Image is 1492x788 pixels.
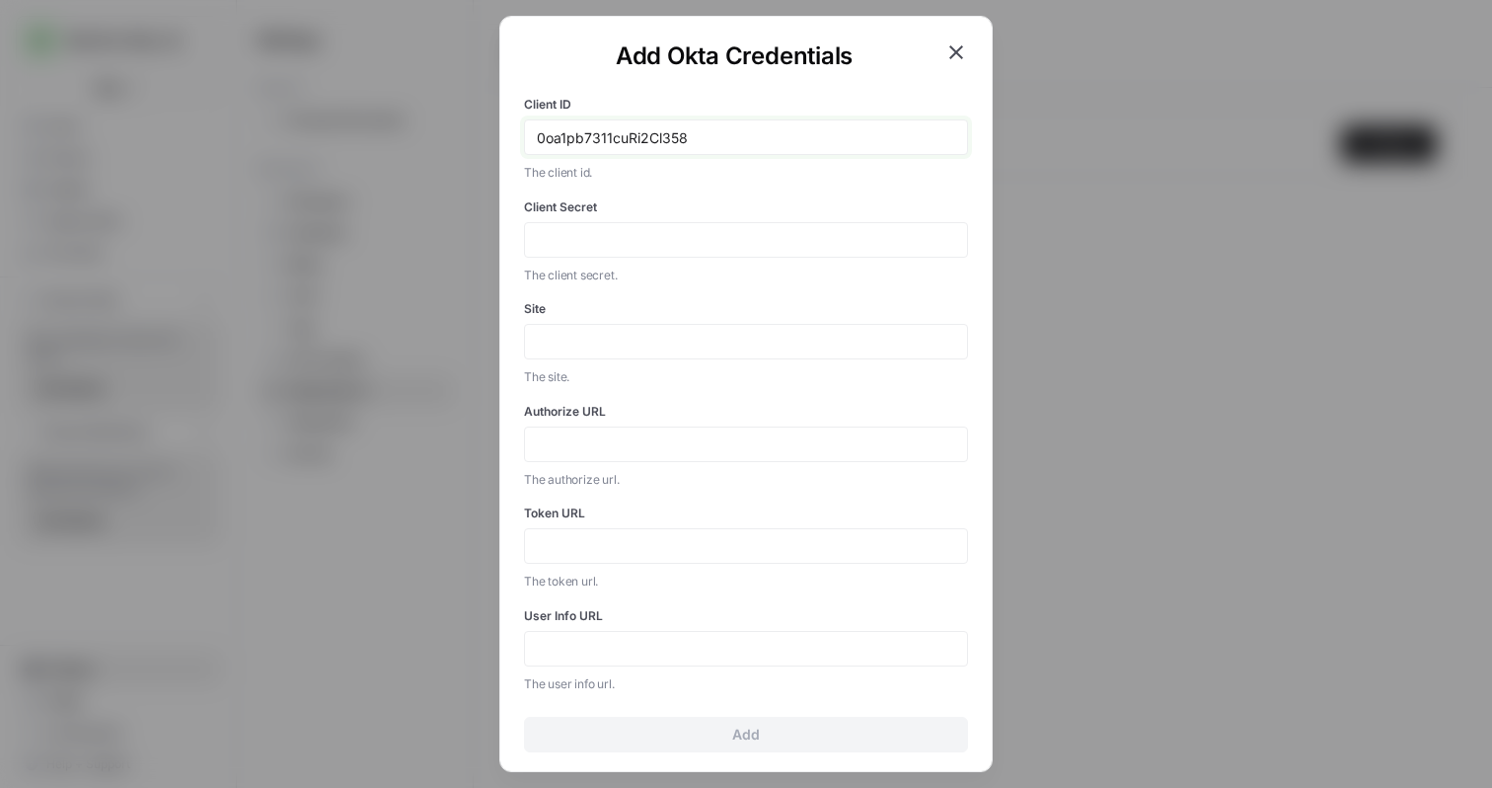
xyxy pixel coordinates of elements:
[524,163,968,183] p: The client id.
[524,674,968,694] p: The user info url.
[732,725,760,745] div: Add
[524,505,968,522] label: Token URL
[524,572,968,591] p: The token url.
[524,607,968,625] label: User Info URL
[524,403,968,421] label: Authorize URL
[524,266,968,285] p: The client secret.
[524,717,968,752] button: Add
[524,96,968,114] label: Client ID
[524,300,968,318] label: Site
[524,470,968,490] p: The authorize url.
[524,40,944,72] h1: Add Okta Credentials
[524,198,968,216] label: Client Secret
[524,367,968,387] p: The site.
